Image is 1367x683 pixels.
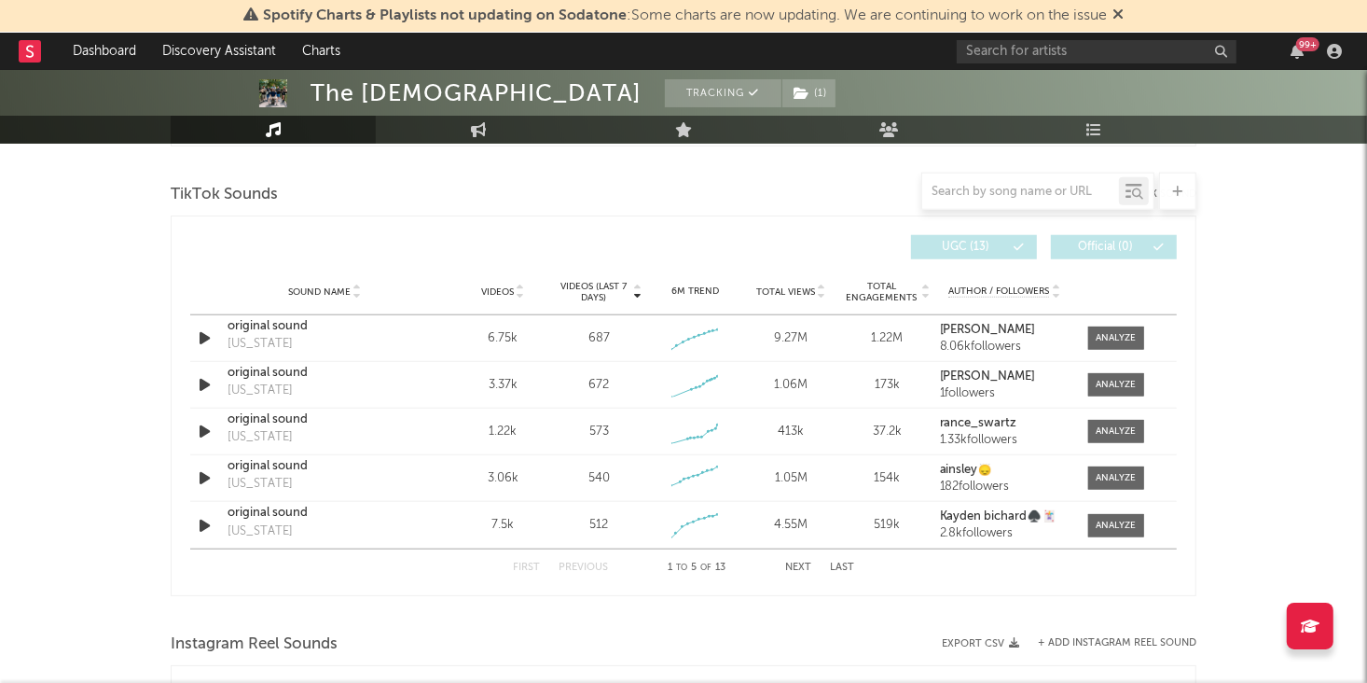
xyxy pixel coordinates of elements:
[60,33,149,70] a: Dashboard
[652,285,739,299] div: 6M Trend
[460,516,546,535] div: 7.5k
[700,564,711,572] span: of
[311,79,642,107] div: The [DEMOGRAPHIC_DATA]
[1063,242,1149,253] span: Official ( 0 )
[460,469,546,488] div: 3.06k
[228,382,293,400] div: [US_STATE]
[923,242,1009,253] span: UGC ( 13 )
[559,563,608,573] button: Previous
[940,464,993,476] strong: ainsley🙂‍↕️
[781,79,836,107] span: ( 1 )
[940,464,1070,477] a: ainsley🙂‍↕️
[228,411,422,429] a: original sound
[460,329,546,348] div: 6.75k
[263,8,1107,23] span: : Some charts are now updating. We are continuing to work on the issue
[844,329,931,348] div: 1.22M
[844,423,931,441] div: 37.2k
[228,364,422,383] a: original sound
[228,475,293,494] div: [US_STATE]
[228,523,293,541] div: [US_STATE]
[588,329,610,348] div: 687
[1051,235,1177,259] button: Official(0)
[940,370,1070,383] a: [PERSON_NAME]
[513,563,540,573] button: First
[263,8,627,23] span: Spotify Charts & Playlists not updating on Sodatone
[748,329,835,348] div: 9.27M
[940,481,1070,494] div: 182 followers
[228,317,422,336] a: original sound
[748,423,835,441] div: 413k
[782,79,835,107] button: (1)
[911,235,1037,259] button: UGC(13)
[940,387,1070,400] div: 1 followers
[665,79,781,107] button: Tracking
[460,376,546,395] div: 3.37k
[676,564,687,572] span: to
[844,376,931,395] div: 173k
[957,40,1236,63] input: Search for artists
[228,428,293,447] div: [US_STATE]
[481,286,514,298] span: Videos
[844,516,931,535] div: 519k
[830,563,854,573] button: Last
[942,638,1019,649] button: Export CSV
[460,423,546,441] div: 1.22k
[940,370,1036,383] strong: [PERSON_NAME]
[171,634,338,656] span: Instagram Reel Sounds
[844,469,931,488] div: 154k
[556,281,631,303] span: Videos (last 7 days)
[748,376,835,395] div: 1.06M
[844,281,919,303] span: Total Engagements
[149,33,289,70] a: Discovery Assistant
[1019,638,1196,648] div: + Add Instagram Reel Sound
[645,557,748,579] div: 1 5 13
[1038,638,1196,648] button: + Add Instagram Reel Sound
[940,324,1036,336] strong: [PERSON_NAME]
[922,185,1119,200] input: Search by song name or URL
[588,469,610,488] div: 540
[940,510,1070,523] a: Kayden bichard♠️🃏
[948,286,1049,298] span: Author / Followers
[940,510,1057,523] strong: Kayden bichard♠️🃏
[748,516,835,535] div: 4.55M
[748,469,835,488] div: 1.05M
[228,457,422,476] a: original sound
[589,516,608,535] div: 512
[1291,44,1304,59] button: 99+
[940,341,1070,354] div: 8.06k followers
[1112,8,1124,23] span: Dismiss
[589,423,609,441] div: 573
[756,286,815,298] span: Total Views
[785,563,811,573] button: Next
[588,376,609,395] div: 672
[1296,37,1319,51] div: 99 +
[940,417,1070,430] a: rance_swartz
[940,434,1070,447] div: 1.33k followers
[940,417,1017,429] strong: rance_swartz
[940,527,1070,540] div: 2.8k followers
[289,33,353,70] a: Charts
[940,324,1070,337] a: [PERSON_NAME]
[288,286,351,298] span: Sound Name
[228,504,422,523] a: original sound
[228,335,293,354] div: [US_STATE]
